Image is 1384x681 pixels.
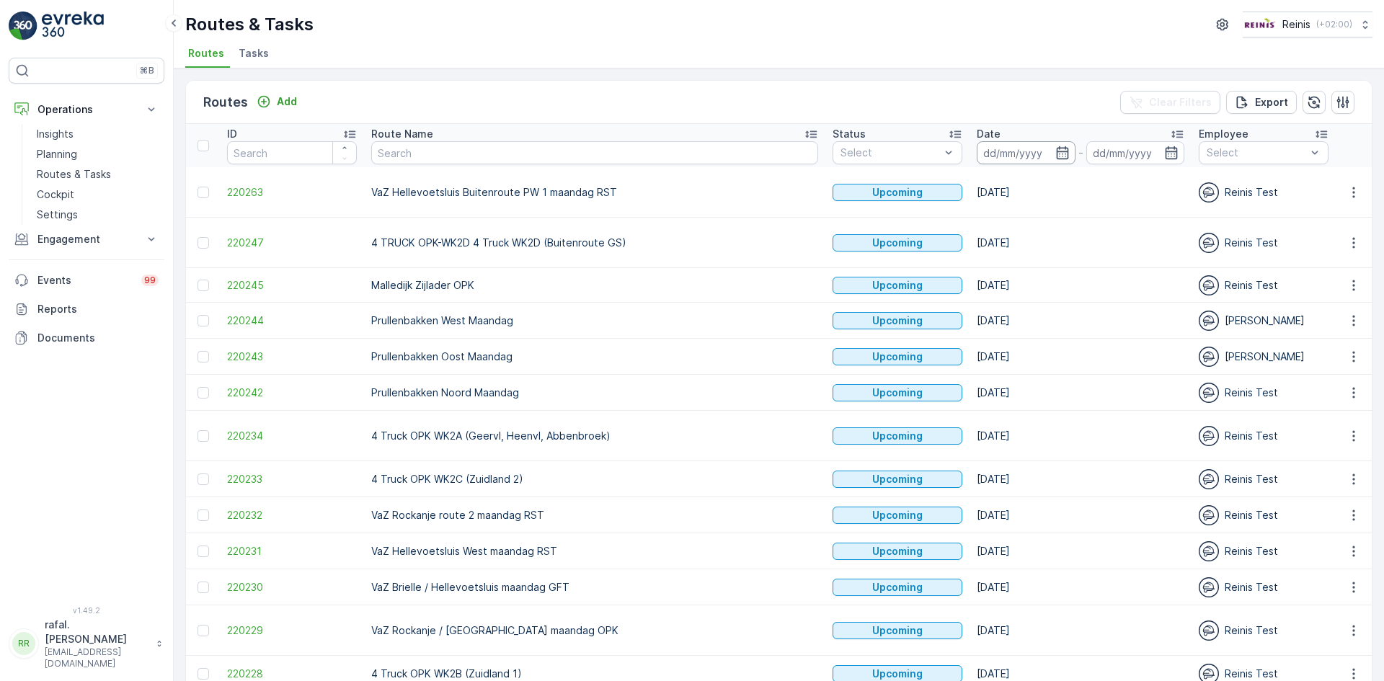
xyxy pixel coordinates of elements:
p: Reinis [1282,17,1310,32]
img: logo [9,12,37,40]
td: VaZ Hellevoetsluis Buitenroute PW 1 maandag RST [364,167,825,218]
div: Toggle Row Selected [198,509,209,521]
input: dd/mm/yyyy [977,141,1075,164]
div: Toggle Row Selected [198,280,209,291]
a: Insights [31,124,164,144]
span: 220243 [227,350,357,364]
a: Cockpit [31,184,164,205]
div: RR [12,632,35,655]
p: 99 [144,275,156,286]
input: Search [371,141,818,164]
a: 220230 [227,580,357,595]
p: Date [977,127,1001,141]
img: svg%3e [1199,541,1219,561]
a: Reports [9,295,164,324]
button: Upcoming [833,471,962,488]
p: Engagement [37,232,136,246]
p: Upcoming [872,472,923,486]
div: Toggle Row Selected [198,473,209,485]
a: Documents [9,324,164,352]
p: Documents [37,331,159,345]
div: Reinis Test [1199,275,1328,295]
button: Clear Filters [1120,91,1220,114]
td: 4 Truck OPK WK2C (Zuidland 2) [364,461,825,497]
td: VaZ Rockanje / [GEOGRAPHIC_DATA] maandag OPK [364,605,825,656]
p: rafal.[PERSON_NAME] [45,618,148,646]
a: 220232 [227,508,357,522]
div: Toggle Row Selected [198,668,209,680]
div: [PERSON_NAME] [1199,311,1328,331]
div: Reinis Test [1199,541,1328,561]
span: 220245 [227,278,357,293]
td: VaZ Brielle / Hellevoetsluis maandag GFT [364,569,825,605]
button: Upcoming [833,579,962,596]
td: [DATE] [970,497,1192,533]
p: ID [227,127,237,141]
img: logo_light-DOdMpM7g.png [42,12,104,40]
button: Upcoming [833,622,962,639]
div: Toggle Row Selected [198,237,209,249]
td: Prullenbakken West Maandag [364,303,825,339]
td: VaZ Hellevoetsluis West maandag RST [364,533,825,569]
td: [DATE] [970,167,1192,218]
button: Upcoming [833,312,962,329]
td: [DATE] [970,375,1192,411]
p: Upcoming [872,313,923,328]
div: Reinis Test [1199,233,1328,253]
td: [DATE] [970,218,1192,268]
button: Upcoming [833,543,962,560]
p: Route Name [371,127,433,141]
a: Settings [31,205,164,225]
span: 220228 [227,667,357,681]
td: [DATE] [970,605,1192,656]
p: Upcoming [872,429,923,443]
button: Add [251,93,303,110]
div: Reinis Test [1199,182,1328,202]
img: svg%3e [1199,347,1219,367]
a: Routes & Tasks [31,164,164,184]
p: Upcoming [872,508,923,522]
p: [EMAIL_ADDRESS][DOMAIN_NAME] [45,646,148,669]
p: Add [277,94,297,109]
p: Routes & Tasks [185,13,314,36]
td: [DATE] [970,268,1192,303]
input: Search [227,141,357,164]
p: Planning [37,147,77,161]
button: Export [1226,91,1297,114]
div: Toggle Row Selected [198,625,209,636]
button: RRrafal.[PERSON_NAME][EMAIL_ADDRESS][DOMAIN_NAME] [9,618,164,669]
a: 220242 [227,386,357,400]
p: Operations [37,102,136,117]
a: 220229 [227,623,357,638]
td: 4 TRUCK OPK-WK2D 4 Truck WK2D (Buitenroute GS) [364,218,825,268]
td: [DATE] [970,533,1192,569]
a: 220247 [227,236,357,250]
input: dd/mm/yyyy [1086,141,1185,164]
button: Upcoming [833,234,962,252]
div: Reinis Test [1199,505,1328,525]
img: svg%3e [1199,275,1219,295]
p: Upcoming [872,580,923,595]
td: [DATE] [970,461,1192,497]
div: Toggle Row Selected [198,315,209,326]
p: Routes [203,92,248,112]
p: Export [1255,95,1288,110]
p: Settings [37,208,78,222]
a: 220244 [227,313,357,328]
div: Reinis Test [1199,383,1328,403]
span: v 1.49.2 [9,606,164,615]
img: svg%3e [1199,233,1219,253]
p: Upcoming [872,236,923,250]
button: Engagement [9,225,164,254]
p: Cockpit [37,187,74,202]
a: Events99 [9,266,164,295]
img: svg%3e [1199,311,1219,331]
a: Planning [31,144,164,164]
div: [PERSON_NAME] [1199,347,1328,367]
a: 220233 [227,472,357,486]
button: Upcoming [833,507,962,524]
